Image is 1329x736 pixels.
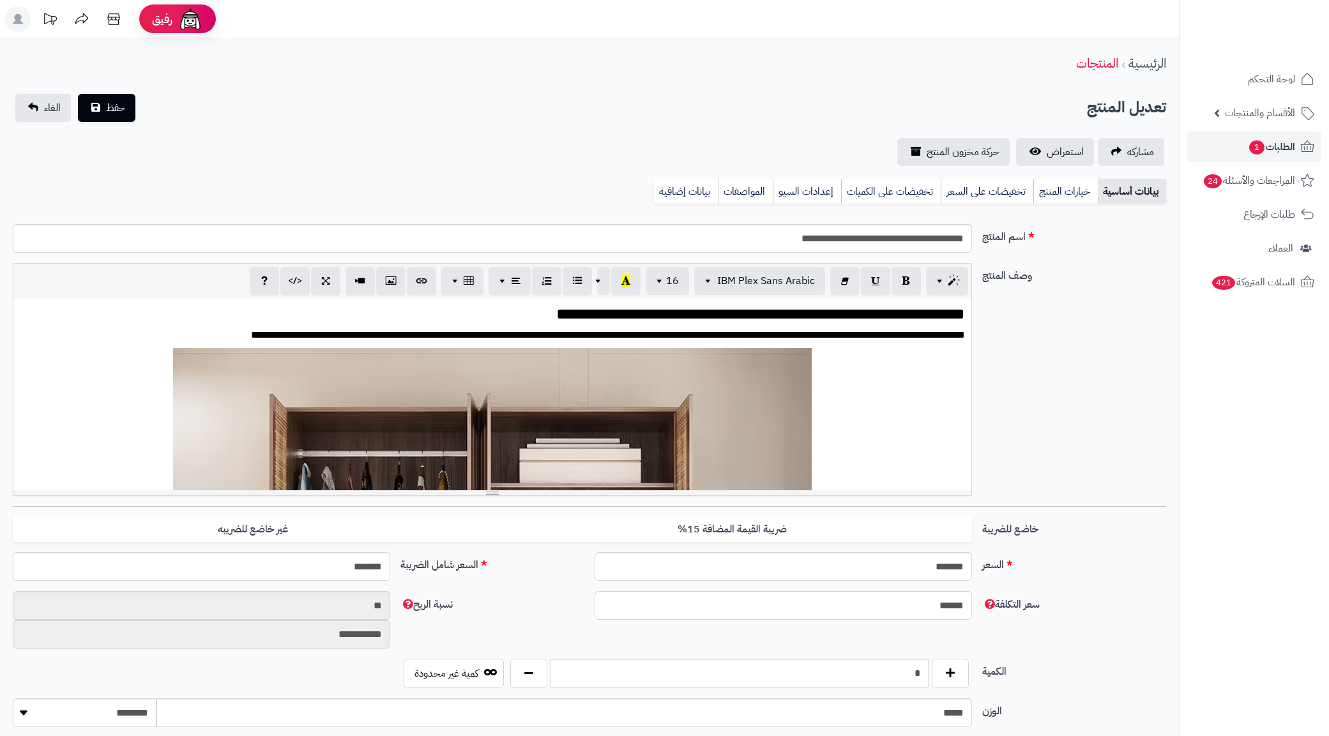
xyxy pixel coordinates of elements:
[1016,138,1094,166] a: استعراض
[646,267,689,295] button: 16
[718,179,773,204] a: المواصفات
[1087,94,1166,121] h2: تعديل المنتج
[666,273,679,289] span: 16
[106,100,125,116] span: حفظ
[1187,267,1321,297] a: السلات المتروكة421
[400,597,453,612] span: نسبة الربح
[1204,174,1222,188] span: 24
[1248,70,1295,88] span: لوحة التحكم
[841,179,941,204] a: تخفيضات على الكميات
[1187,199,1321,230] a: طلبات الإرجاع
[1187,233,1321,264] a: العملاء
[1212,276,1235,290] span: 421
[1225,104,1295,122] span: الأقسام والمنتجات
[78,94,135,122] button: حفظ
[1203,172,1295,190] span: المراجعات والأسئلة
[773,179,841,204] a: إعدادات السيو
[1211,273,1295,291] span: السلات المتروكة
[977,516,1171,537] label: خاضع للضريبة
[1187,165,1321,196] a: المراجعات والأسئلة24
[982,597,1040,612] span: سعر التكلفة
[977,263,1171,283] label: وصف المنتج
[13,516,492,543] label: غير خاضع للضريبه
[694,267,825,295] button: IBM Plex Sans Arabic
[1127,144,1154,160] span: مشاركه
[977,698,1171,719] label: الوزن
[941,179,1033,204] a: تخفيضات على السعر
[152,11,172,27] span: رفيق
[977,659,1171,679] label: الكمية
[1033,179,1098,204] a: خيارات المنتج
[1249,140,1264,154] span: 1
[34,6,66,35] a: تحديثات المنصة
[1047,144,1084,160] span: استعراض
[15,94,71,122] a: الغاء
[1098,138,1164,166] a: مشاركه
[1187,131,1321,162] a: الطلبات1
[927,144,999,160] span: حركة مخزون المنتج
[1076,54,1118,73] a: المنتجات
[395,552,589,573] label: السعر شامل الضريبة
[1248,138,1295,156] span: الطلبات
[977,224,1171,244] label: اسم المنتج
[492,516,972,543] label: ضريبة القيمة المضافة 15%
[717,273,815,289] span: IBM Plex Sans Arabic
[1268,239,1293,257] span: العملاء
[897,138,1010,166] a: حركة مخزون المنتج
[44,100,61,116] span: الغاء
[1128,54,1166,73] a: الرئيسية
[1243,206,1295,223] span: طلبات الإرجاع
[654,179,718,204] a: بيانات إضافية
[1187,64,1321,94] a: لوحة التحكم
[977,552,1171,573] label: السعر
[178,6,203,32] img: ai-face.png
[1098,179,1166,204] a: بيانات أساسية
